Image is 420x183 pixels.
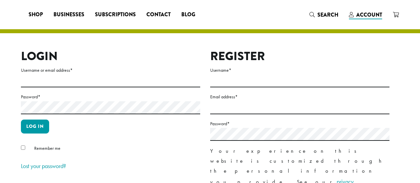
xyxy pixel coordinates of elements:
a: Search [304,9,344,20]
h2: Login [21,49,200,63]
label: Password [210,120,389,128]
span: Remember me [34,145,60,151]
span: Blog [181,11,195,19]
label: Username [210,66,389,74]
label: Password [21,93,200,101]
span: Contact [146,11,171,19]
span: Shop [29,11,43,19]
span: Account [356,11,382,19]
label: Username or email address [21,66,200,74]
span: Subscriptions [95,11,136,19]
label: Email address [210,93,389,101]
span: Businesses [53,11,84,19]
a: Lost your password? [21,162,66,170]
button: Log in [21,120,49,134]
a: Shop [23,9,48,20]
span: Search [317,11,338,19]
h2: Register [210,49,389,63]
